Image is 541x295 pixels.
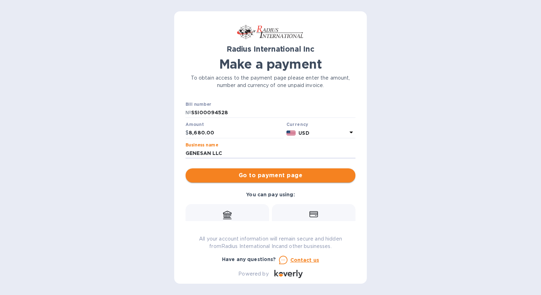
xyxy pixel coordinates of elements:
b: Radius International Inc [227,45,314,53]
input: 0.00 [189,128,284,138]
b: Credit card [299,221,329,227]
p: № [186,109,191,116]
input: Enter bill number [191,108,355,118]
label: Bill number [186,102,211,106]
b: Currency [286,122,308,127]
p: All your account information will remain secure and hidden from Radius International Inc and othe... [186,235,355,250]
b: You can pay using: [246,192,295,197]
label: Amount [186,123,204,127]
button: Go to payment page [186,168,355,183]
p: $ [186,129,189,137]
u: Contact us [290,257,319,263]
h1: Make a payment [186,57,355,71]
label: Business name [186,143,218,147]
b: Have any questions? [222,256,276,262]
img: USD [286,131,296,135]
p: To obtain access to the payment page please enter the amount, number and currency of one unpaid i... [186,74,355,89]
span: Go to payment page [191,171,350,180]
input: Enter business name [186,148,355,159]
b: USD [298,130,309,136]
p: Powered by [238,270,268,278]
